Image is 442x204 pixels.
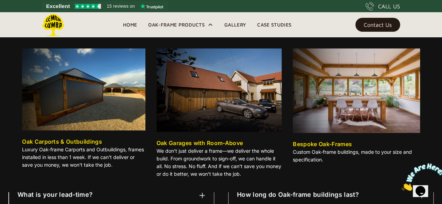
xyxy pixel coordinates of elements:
span: 15 reviews on [107,2,135,10]
img: Chat attention grabber [3,3,46,30]
h6: What is your lead-time? [17,190,93,199]
a: Oak Carports & OutbuildingsLuxury Oak-frame Carports and Outbuildings, frames installed in less t... [22,48,145,172]
img: Trustpilot 4.5 stars [75,4,101,9]
p: Luxury Oak-frame Carports and Outbuildings, frames installed in less than 1 week. If we can't del... [22,146,145,169]
div: CALL US [378,2,400,10]
a: Oak Garages with Room-AboveWe don’t just deliver a frame—we deliver the whole build. From groundw... [157,48,282,181]
div: Oak Carports & Outbuildings [22,137,102,146]
div: Oak-Frame Products [143,12,219,37]
p: We don’t just deliver a frame—we deliver the whole build. From groundwork to sign-off, we can han... [157,147,282,178]
a: Bespoke Oak-FramesCustom Oak-frame buildings, made to your size and specification. [293,48,420,166]
div: Oak-Frame Products [148,21,205,29]
span: Excellent [46,2,70,10]
iframe: chat widget [399,160,442,194]
img: Trustpilot logo [140,3,163,9]
div: Contact Us [364,22,392,27]
div: Oak Garages with Room-Above [157,139,243,147]
a: Case Studies [252,20,297,30]
div: Bespoke Oak-Frames [293,140,352,148]
p: Custom Oak-frame buildings, made to your size and specification. [293,148,420,164]
a: Home [117,20,143,30]
a: See Lemon Lumba reviews on Trustpilot [42,1,168,11]
h6: How long do Oak-frame buildings last? [237,190,359,199]
a: Contact Us [355,18,400,32]
a: CALL US [365,2,400,10]
span: 1 [3,3,6,9]
a: Gallery [219,20,252,30]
